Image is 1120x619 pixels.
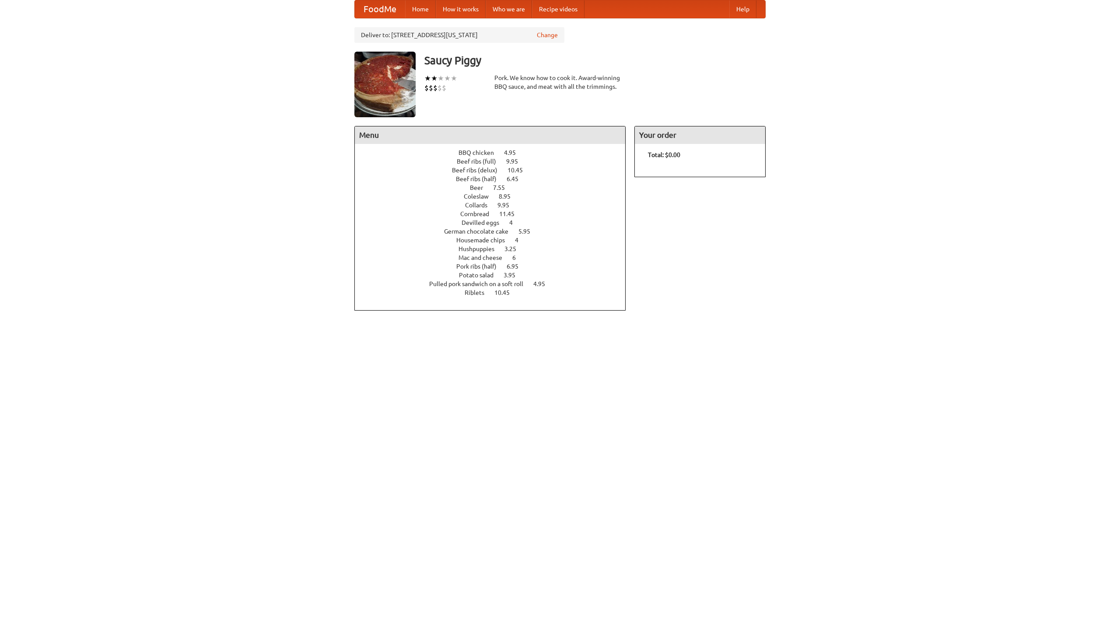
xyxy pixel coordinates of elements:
span: Mac and cheese [458,254,511,261]
span: 9.95 [497,202,518,209]
span: 9.95 [506,158,527,165]
a: Coleslaw 8.95 [464,193,527,200]
a: Beef ribs (full) 9.95 [457,158,534,165]
li: ★ [431,73,437,83]
span: German chocolate cake [444,228,517,235]
span: 5.95 [518,228,539,235]
span: 3.95 [504,272,524,279]
span: 10.45 [507,167,532,174]
span: 6.45 [507,175,527,182]
span: 4.95 [533,280,554,287]
div: Deliver to: [STREET_ADDRESS][US_STATE] [354,27,564,43]
li: ★ [451,73,457,83]
a: Recipe videos [532,0,584,18]
span: Hushpuppies [458,245,503,252]
span: BBQ chicken [458,149,503,156]
a: Who we are [486,0,532,18]
a: Change [537,31,558,39]
span: 10.45 [494,289,518,296]
a: Pork ribs (half) 6.95 [456,263,535,270]
li: $ [437,83,442,93]
li: $ [442,83,446,93]
b: Total: $0.00 [648,151,680,158]
a: How it works [436,0,486,18]
a: FoodMe [355,0,405,18]
a: German chocolate cake 5.95 [444,228,546,235]
span: 4 [509,219,521,226]
li: $ [429,83,433,93]
a: Pulled pork sandwich on a soft roll 4.95 [429,280,561,287]
span: 8.95 [499,193,519,200]
span: Beef ribs (delux) [452,167,506,174]
span: Devilled eggs [462,219,508,226]
span: Pork ribs (half) [456,263,505,270]
a: Beef ribs (delux) 10.45 [452,167,539,174]
a: Housemade chips 4 [456,237,535,244]
span: Beef ribs (half) [456,175,505,182]
a: Home [405,0,436,18]
span: Housemade chips [456,237,514,244]
a: Help [729,0,756,18]
a: Hushpuppies 3.25 [458,245,532,252]
span: 3.25 [504,245,525,252]
a: Devilled eggs 4 [462,219,529,226]
span: 4 [515,237,527,244]
span: 7.55 [493,184,514,191]
span: 11.45 [499,210,523,217]
span: Beef ribs (full) [457,158,505,165]
a: Cornbread 11.45 [460,210,531,217]
span: Potato salad [459,272,502,279]
a: Potato salad 3.95 [459,272,532,279]
a: Mac and cheese 6 [458,254,532,261]
img: angular.jpg [354,52,416,117]
li: $ [433,83,437,93]
li: ★ [437,73,444,83]
span: Cornbread [460,210,498,217]
span: 6 [512,254,525,261]
li: ★ [424,73,431,83]
li: $ [424,83,429,93]
li: ★ [444,73,451,83]
h4: Menu [355,126,625,144]
span: 4.95 [504,149,525,156]
h3: Saucy Piggy [424,52,766,69]
a: BBQ chicken 4.95 [458,149,532,156]
span: Riblets [465,289,493,296]
a: Collards 9.95 [465,202,525,209]
span: Collards [465,202,496,209]
a: Beer 7.55 [470,184,521,191]
a: Riblets 10.45 [465,289,526,296]
div: Pork. We know how to cook it. Award-winning BBQ sauce, and meat with all the trimmings. [494,73,626,91]
span: Pulled pork sandwich on a soft roll [429,280,532,287]
span: Beer [470,184,492,191]
span: 6.95 [507,263,527,270]
span: Coleslaw [464,193,497,200]
a: Beef ribs (half) 6.45 [456,175,535,182]
h4: Your order [635,126,765,144]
